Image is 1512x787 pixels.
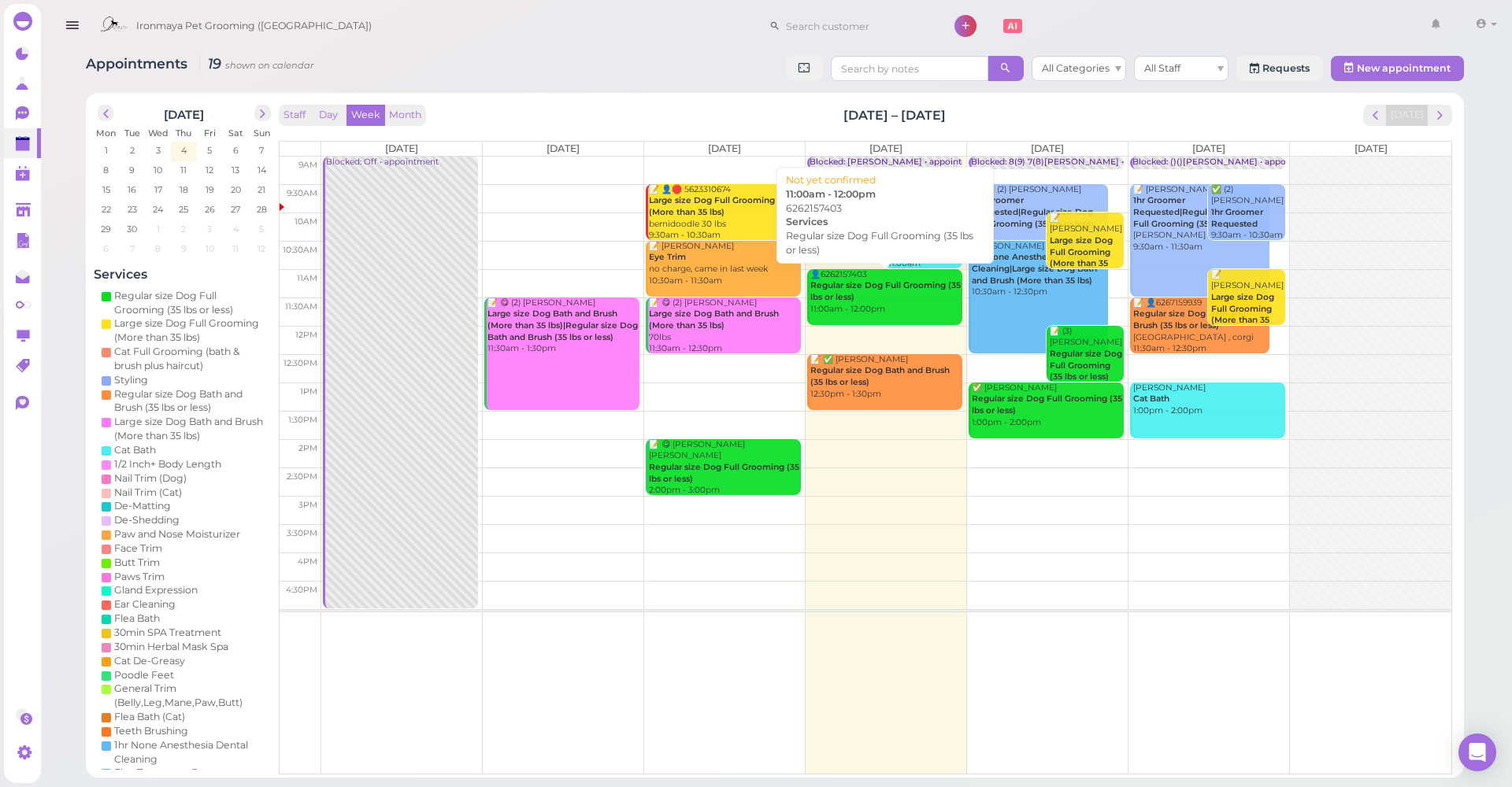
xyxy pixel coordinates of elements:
[1133,309,1246,331] b: Regular size Dog Bath and Brush (35 lbs or less)
[114,583,198,597] div: Gland Expression
[300,386,317,397] span: 1pm
[225,60,314,71] small: shown on calendar
[1386,105,1429,126] button: [DATE]
[114,387,267,416] div: Regular size Dog Bath and Brush (35 lbs or less)
[127,183,139,197] span: 16
[297,273,317,283] span: 11am
[180,143,188,157] span: 4
[1236,56,1323,81] a: Requests
[103,143,109,157] span: 1
[114,443,156,457] div: Cat Bath
[114,289,267,317] div: Regular size Dog Full Grooming (35 lbs or less)
[1331,56,1464,81] button: New appointment
[649,195,775,217] b: Large size Dog Full Grooming (More than 35 lbs)
[1132,157,1319,168] div: Blocked: ()()[PERSON_NAME] • appointment
[295,330,317,340] span: 12pm
[126,222,139,236] span: 30
[810,354,962,401] div: 📝 ✅ [PERSON_NAME] 12:30pm - 1:30pm
[152,202,165,216] span: 24
[298,556,317,567] span: 4pm
[385,142,418,154] span: [DATE]
[810,365,950,387] b: Regular size Dog Bath and Brush (35 lbs or less)
[86,55,191,72] span: Appointments
[155,222,161,236] span: 1
[1049,212,1124,305] div: 📝 [PERSON_NAME] 10:00am - 11:00am
[114,611,160,626] div: Flea Bath
[649,252,686,262] b: Eye Trim
[325,157,478,168] div: Blocked: Off • appointment
[178,202,191,216] span: 25
[972,393,1122,416] b: Regular size Dog Full Grooming (35 lbs or less)
[287,471,317,482] span: 2:30pm
[232,222,240,236] span: 4
[786,216,828,227] b: Services
[1132,382,1285,417] div: [PERSON_NAME] 1:00pm - 2:00pm
[780,13,933,39] input: Search customer
[136,4,372,48] span: Ironmaya Pet Grooming ([GEOGRAPHIC_DATA])
[114,766,216,780] div: Flea Treatment Drop
[204,127,216,139] span: Fri
[648,297,801,355] div: 📝 😋 (2) [PERSON_NAME] 70lbs 11:30am - 12:30pm
[279,105,310,126] button: Staff
[165,105,205,122] h2: [DATE]
[114,640,228,654] div: 30min Herbal Mask Spa
[1211,292,1274,337] b: Large size Dog Full Grooming (More than 35 lbs)
[287,188,317,198] span: 9:30am
[972,252,1097,285] b: 1hr None Anesthesia Dental Cleaning|Large size Dog Bath and Brush (More than 35 lbs)
[1357,62,1451,74] span: New appointment
[114,738,267,767] div: 1hr None Anesthesia Dental Cleaning
[148,127,169,139] span: Wed
[1428,105,1452,126] button: next
[286,585,317,595] span: 4:30pm
[94,267,275,282] h4: Services
[180,163,189,177] span: 11
[283,245,317,255] span: 10:30am
[1132,184,1269,253] div: 📝 [PERSON_NAME] [PERSON_NAME] 9:30am - 11:30am
[128,143,136,157] span: 2
[1363,105,1388,126] button: prev
[254,127,270,139] span: Sun
[114,654,185,668] div: Cat De-Greasy
[487,309,638,342] b: Large size Dog Bath and Brush (More than 35 lbs)|Regular size Dog Bath and Brush (35 lbs or less)
[101,183,112,197] span: 15
[648,184,801,242] div: 📝 👤🛑 5623310674 bernidoodle 30 lbs 9:30am - 10:30am
[100,202,113,216] span: 22
[648,439,801,497] div: 📝 😋 [PERSON_NAME] [PERSON_NAME] 2:00pm - 3:00pm
[256,163,268,177] span: 14
[154,143,162,157] span: 3
[1192,142,1225,154] span: [DATE]
[231,163,242,177] span: 13
[971,184,1108,265] div: 📝 ✅ (2) [PERSON_NAME] kobe [PERSON_NAME] 9:30am - 10:30am
[1049,326,1124,395] div: 📝 (3) [PERSON_NAME] 12:00pm - 1:00pm
[204,183,216,197] span: 19
[1031,142,1064,154] span: [DATE]
[1133,195,1255,228] b: 1hr Groomer Requested|Regular size Dog Full Grooming (35 lbs or less)
[128,242,136,256] span: 7
[114,682,267,710] div: General Trim (Belly,Leg,Mane,Paw,Butt)
[199,55,314,72] i: 19
[255,202,269,216] span: 28
[126,202,139,216] span: 23
[831,56,988,81] input: Search by notes
[102,163,111,177] span: 8
[487,297,639,355] div: 📝 😋 (2) [PERSON_NAME] 11:30am - 1:30pm
[786,201,984,216] div: 6262157403
[114,724,188,738] div: Teeth Brushing
[114,345,267,373] div: Cat Full Grooming (bath & brush plus haircut)
[258,222,266,236] span: 5
[810,157,984,168] div: Blocked: [PERSON_NAME] • appointment
[114,486,182,500] div: Nail Trim (Cat)
[114,415,267,443] div: Large size Dog Bath and Brush (More than 35 lbs)
[153,183,164,197] span: 17
[114,499,171,513] div: De-Matting
[283,358,317,368] span: 12:30pm
[1144,62,1180,74] span: All Staff
[649,309,779,331] b: Large size Dog Bath and Brush (More than 35 lbs)
[98,105,114,121] button: prev
[232,143,240,157] span: 6
[153,163,165,177] span: 10
[298,160,317,170] span: 9am
[810,280,961,302] b: Regular size Dog Full Grooming (35 lbs or less)
[128,163,137,177] span: 9
[971,382,1124,429] div: ✅ [PERSON_NAME] 1:00pm - 2:00pm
